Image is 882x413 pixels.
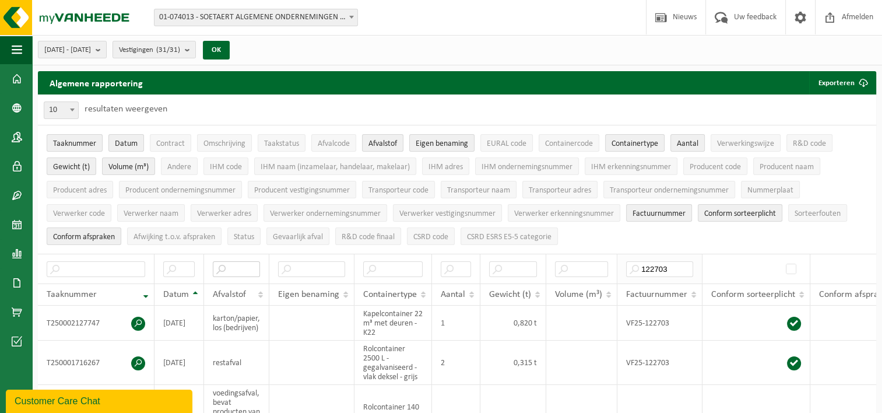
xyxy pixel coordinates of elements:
[127,228,222,245] button: Afwijking t.o.v. afsprakenAfwijking t.o.v. afspraken: Activate to sort
[795,209,841,218] span: Sorteerfouten
[38,306,154,341] td: T250002127747
[617,306,702,341] td: VF25-122703
[610,186,729,195] span: Transporteur ondernemingsnummer
[213,290,246,299] span: Afvalstof
[197,209,251,218] span: Verwerker adres
[38,41,107,58] button: [DATE] - [DATE]
[115,139,138,148] span: Datum
[354,306,432,341] td: Kapelcontainer 22 m³ met deuren - K22
[263,204,387,222] button: Verwerker ondernemingsnummerVerwerker ondernemingsnummer: Activate to sort
[47,181,113,198] button: Producent adresProducent adres: Activate to sort
[760,163,814,171] span: Producent naam
[156,139,185,148] span: Contract
[545,139,593,148] span: Containercode
[6,387,195,413] iframe: chat widget
[204,341,269,385] td: restafval
[119,181,242,198] button: Producent ondernemingsnummerProducent ondernemingsnummer: Activate to sort
[47,290,97,299] span: Taaknummer
[38,341,154,385] td: T250001716267
[447,186,510,195] span: Transporteur naam
[603,181,735,198] button: Transporteur ondernemingsnummerTransporteur ondernemingsnummer : Activate to sort
[53,139,96,148] span: Taaknummer
[125,186,236,195] span: Producent ondernemingsnummer
[124,209,178,218] span: Verwerker naam
[261,163,410,171] span: IHM naam (inzamelaar, handelaar, makelaar)
[44,101,79,119] span: 10
[47,228,121,245] button: Conform afspraken : Activate to sort
[698,204,782,222] button: Conform sorteerplicht : Activate to sort
[432,341,480,385] td: 2
[617,341,702,385] td: VF25-122703
[482,163,572,171] span: IHM ondernemingsnummer
[793,139,826,148] span: R&D code
[480,306,546,341] td: 0,820 t
[407,228,455,245] button: CSRD codeCSRD code: Activate to sort
[154,306,204,341] td: [DATE]
[632,209,686,218] span: Factuurnummer
[102,157,155,175] button: Volume (m³)Volume (m³): Activate to sort
[363,290,417,299] span: Containertype
[809,71,875,94] button: Exporteren
[248,181,356,198] button: Producent vestigingsnummerProducent vestigingsnummer: Activate to sort
[150,134,191,152] button: ContractContract: Activate to sort
[47,157,96,175] button: Gewicht (t)Gewicht (t): Activate to sort
[786,134,832,152] button: R&D codeR&amp;D code: Activate to sort
[432,306,480,341] td: 1
[108,134,144,152] button: DatumDatum: Activate to sort
[677,139,698,148] span: Aantal
[626,204,692,222] button: FactuurnummerFactuurnummer: Activate to sort
[113,41,196,58] button: Vestigingen(31/31)
[234,233,254,242] span: Status
[47,134,103,152] button: TaaknummerTaaknummer: Activate to remove sorting
[203,139,245,148] span: Omschrijving
[362,134,403,152] button: AfvalstofAfvalstof: Activate to sort
[475,157,579,175] button: IHM ondernemingsnummerIHM ondernemingsnummer: Activate to sort
[416,139,468,148] span: Eigen benaming
[422,157,469,175] button: IHM adresIHM adres: Activate to sort
[362,181,435,198] button: Transporteur codeTransporteur code: Activate to sort
[266,228,329,245] button: Gevaarlijk afval : Activate to sort
[38,71,154,94] h2: Algemene rapportering
[258,134,305,152] button: TaakstatusTaakstatus: Activate to sort
[489,290,531,299] span: Gewicht (t)
[480,134,533,152] button: EURAL codeEURAL code: Activate to sort
[522,181,598,198] button: Transporteur adresTransporteur adres: Activate to sort
[203,41,230,60] button: OK
[591,163,671,171] span: IHM erkenningsnummer
[44,41,91,59] span: [DATE] - [DATE]
[529,186,591,195] span: Transporteur adres
[278,290,339,299] span: Eigen benaming
[717,139,774,148] span: Verwerkingswijze
[368,186,428,195] span: Transporteur code
[670,134,705,152] button: AantalAantal: Activate to sort
[342,233,395,242] span: R&D code finaal
[227,228,261,245] button: StatusStatus: Activate to sort
[85,104,167,114] label: resultaten weergeven
[467,233,551,242] span: CSRD ESRS E5-5 categorie
[254,157,416,175] button: IHM naam (inzamelaar, handelaar, makelaar)IHM naam (inzamelaar, handelaar, makelaar): Activate to...
[53,163,90,171] span: Gewicht (t)
[555,290,602,299] span: Volume (m³)
[409,134,475,152] button: Eigen benamingEigen benaming: Activate to sort
[318,139,350,148] span: Afvalcode
[393,204,502,222] button: Verwerker vestigingsnummerVerwerker vestigingsnummer: Activate to sort
[154,9,357,26] span: 01-074013 - SOETAERT ALGEMENE ONDERNEMINGEN - OOSTENDE
[335,228,401,245] button: R&D code finaalR&amp;D code finaal: Activate to sort
[539,134,599,152] button: ContainercodeContainercode: Activate to sort
[273,233,323,242] span: Gevaarlijk afval
[254,186,350,195] span: Producent vestigingsnummer
[747,186,793,195] span: Nummerplaat
[441,290,465,299] span: Aantal
[711,134,781,152] button: VerwerkingswijzeVerwerkingswijze: Activate to sort
[108,163,149,171] span: Volume (m³)
[753,157,820,175] button: Producent naamProducent naam: Activate to sort
[441,181,516,198] button: Transporteur naamTransporteur naam: Activate to sort
[480,341,546,385] td: 0,315 t
[788,204,847,222] button: SorteerfoutenSorteerfouten: Activate to sort
[204,306,269,341] td: karton/papier, los (bedrijven)
[53,186,107,195] span: Producent adres
[690,163,741,171] span: Producent code
[626,290,687,299] span: Factuurnummer
[461,228,558,245] button: CSRD ESRS E5-5 categorieCSRD ESRS E5-5 categorie: Activate to sort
